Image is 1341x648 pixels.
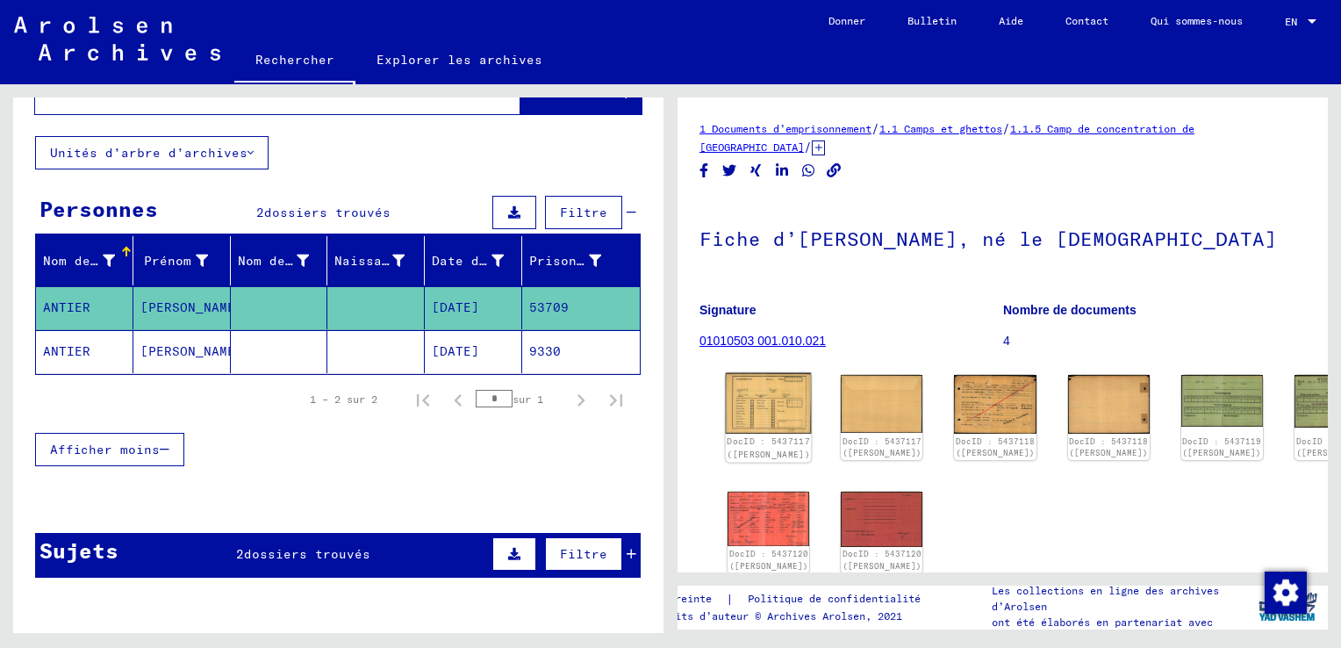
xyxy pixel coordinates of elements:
font: Unités d’arbre d’archives [50,145,247,161]
a: Politique de confidentialité [734,590,942,608]
span: 2 [236,546,244,562]
div: Nom de famille [43,247,137,275]
img: yv_logo.png [1255,585,1321,629]
mat-cell: 9330 [522,330,640,373]
b: Nombre de documents [1003,303,1137,317]
p: Les collections en ligne des archives d’Arolsen [992,583,1246,615]
button: Partager sur Xing [747,160,765,182]
a: 1.1 Camps et ghettos [879,122,1002,135]
button: Filtre [545,537,622,571]
mat-cell: [PERSON_NAME] [133,330,231,373]
h1: Fiche d’[PERSON_NAME], né le [DEMOGRAPHIC_DATA] [699,198,1306,276]
span: dossiers trouvés [244,546,370,562]
a: DocID : 5437117 ([PERSON_NAME]) [727,437,810,460]
button: Dernière page [599,382,634,417]
img: 002.jpg [1068,375,1150,434]
button: Afficher moins [35,433,184,466]
button: Première page [405,382,441,417]
mat-cell: [DATE] [425,286,522,329]
button: Partager sur LinkedIn [773,160,792,182]
button: Unités d’arbre d’archives [35,136,269,169]
button: Page suivante [563,382,599,417]
button: Partager sur Facebook [695,160,714,182]
img: 002.jpg [841,492,922,547]
span: EN [1285,16,1304,28]
b: Signature [699,303,757,317]
mat-cell: [DATE] [425,330,522,373]
div: Sujets [39,535,118,566]
mat-header-cell: Prisoner # [522,236,640,285]
p: ont été élaborés en partenariat avec [992,615,1246,630]
a: DocID : 5437118 ([PERSON_NAME]) [1069,436,1148,458]
font: Prisonnier # [529,253,624,269]
mat-header-cell: Vorname [133,236,231,285]
span: Filtre [560,546,607,562]
div: Modifier le consentement [1264,571,1306,613]
div: Prénom [140,247,230,275]
div: 1 – 2 sur 2 [310,392,377,407]
font: Naissance [334,253,405,269]
div: Naissance [334,247,427,275]
button: Partager sur Twitter [721,160,739,182]
img: 001.jpg [726,373,812,435]
img: Arolsen_neg.svg [14,17,220,61]
p: Droits d’auteur © Archives Arolsen, 2021 [656,608,942,624]
mat-cell: ANTIER [36,330,133,373]
a: Rechercher [234,39,355,84]
font: Nom de famille [43,253,154,269]
mat-cell: [PERSON_NAME] [133,286,231,329]
button: Copier le lien [825,160,843,182]
span: / [1002,120,1010,136]
mat-header-cell: Geburtsname [231,236,328,285]
a: DocID : 5437120 ([PERSON_NAME]) [843,549,921,571]
div: Personnes [39,193,158,225]
span: 2 [256,205,264,220]
div: Prisonnier # [529,247,623,275]
a: DocID : 5437120 ([PERSON_NAME]) [729,549,808,571]
font: Date de naissance [432,253,566,269]
mat-header-cell: Geburt‏ [327,236,425,285]
button: Partager sur WhatsApp [800,160,818,182]
mat-header-cell: Geburtsdatum [425,236,522,285]
img: 001.jpg [728,492,809,546]
span: Filtre [560,205,607,220]
font: sur 1 [513,392,543,406]
div: Nom de jeune fille [238,247,332,275]
a: Explorer les archives [355,39,563,81]
a: DocID : 5437117 ([PERSON_NAME]) [843,436,921,458]
font: | [726,590,734,608]
img: 002.jpg [841,375,922,433]
img: 001.jpg [954,375,1036,434]
a: Empreinte [656,590,726,608]
font: Nom de jeune fille [238,253,379,269]
mat-cell: 53709 [522,286,640,329]
span: / [871,120,879,136]
font: Prénom [144,253,191,269]
button: Page précédente [441,382,476,417]
a: 1 Documents d’emprisonnement [699,122,871,135]
mat-header-cell: Nachname [36,236,133,285]
img: Modifier le consentement [1265,572,1307,614]
p: 4 [1003,332,1306,350]
mat-cell: ANTIER [36,286,133,329]
a: 01010503 001.010.021 [699,334,826,348]
button: Filtre [545,196,622,229]
a: DocID : 5437119 ([PERSON_NAME]) [1182,436,1261,458]
span: dossiers trouvés [264,205,391,220]
span: Afficher moins [50,442,160,457]
img: 001.jpg [1181,375,1263,427]
div: Date de naissance [432,247,526,275]
span: / [804,139,812,155]
a: DocID : 5437118 ([PERSON_NAME]) [956,436,1035,458]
